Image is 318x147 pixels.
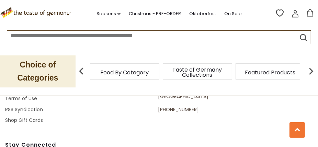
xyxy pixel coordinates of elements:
[224,10,242,18] a: On Sale
[5,106,43,113] a: RSS Syndication
[245,70,295,75] a: Featured Products
[158,106,290,114] p: [PHONE_NUMBER]
[96,10,121,18] a: Seasons
[5,117,43,124] a: Shop Gift Cards
[304,64,318,78] img: next arrow
[170,67,225,77] a: Taste of Germany Collections
[129,10,181,18] a: Christmas - PRE-ORDER
[75,64,88,78] img: previous arrow
[5,95,37,102] a: Terms of Use
[189,10,216,18] a: Oktoberfest
[100,70,149,75] a: Food By Category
